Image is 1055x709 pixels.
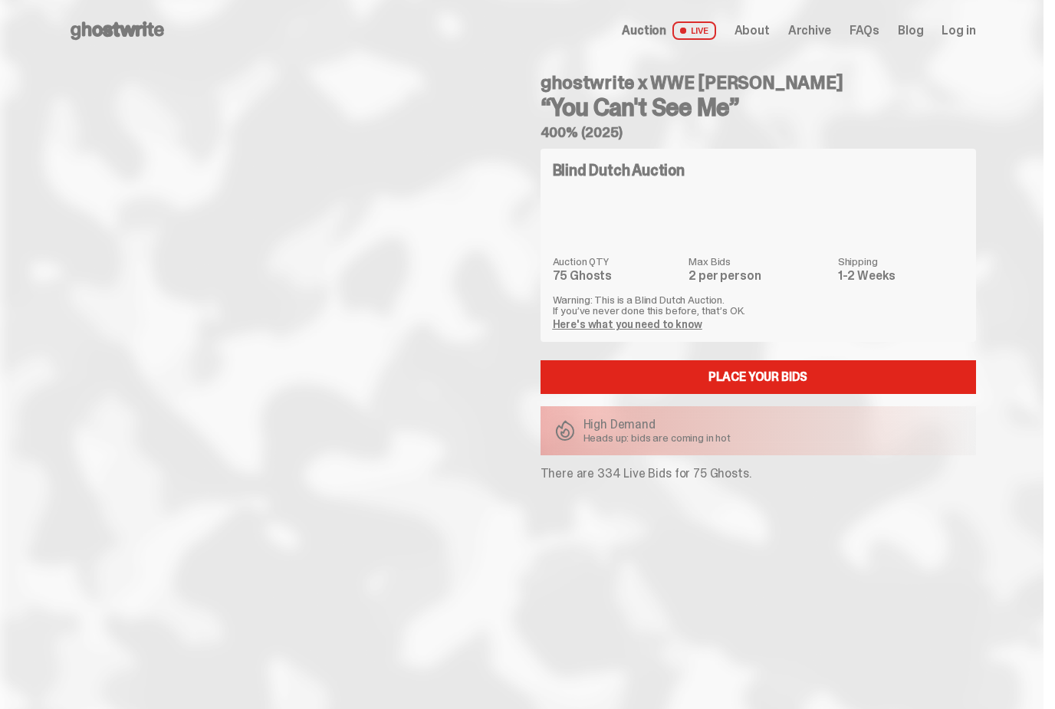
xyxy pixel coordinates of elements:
p: Warning: This is a Blind Dutch Auction. If you’ve never done this before, that’s OK. [553,294,964,316]
h4: Blind Dutch Auction [553,162,685,178]
p: Heads up: bids are coming in hot [583,432,731,443]
p: High Demand [583,419,731,431]
dd: 1-2 Weeks [838,270,964,282]
a: Log in [942,25,975,37]
a: FAQs [850,25,879,37]
span: LIVE [672,21,716,40]
h5: 400% (2025) [541,126,976,140]
a: About [735,25,770,37]
dt: Auction QTY [553,256,680,267]
dd: 75 Ghosts [553,270,680,282]
span: Auction [622,25,666,37]
a: Auction LIVE [622,21,715,40]
a: Blog [898,25,923,37]
dd: 2 per person [689,270,828,282]
p: There are 334 Live Bids for 75 Ghosts. [541,468,976,480]
a: Archive [788,25,831,37]
a: Place your Bids [541,360,976,394]
dt: Shipping [838,256,964,267]
dt: Max Bids [689,256,828,267]
a: Here's what you need to know [553,317,702,331]
h3: “You Can't See Me” [541,95,976,120]
h4: ghostwrite x WWE [PERSON_NAME] [541,74,976,92]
